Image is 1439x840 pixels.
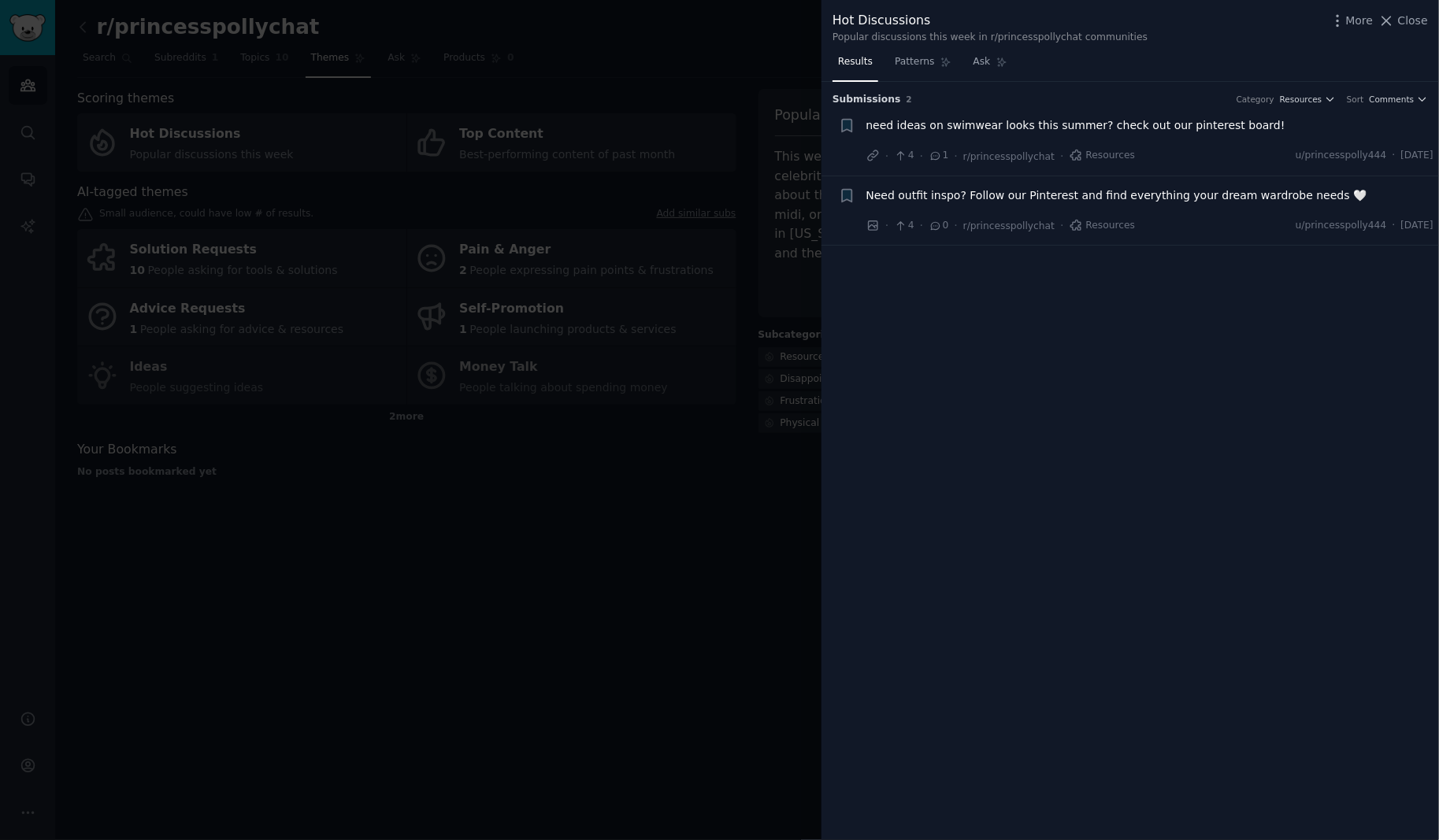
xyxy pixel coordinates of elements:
span: · [1060,217,1063,234]
a: Ask [968,50,1013,82]
span: [DATE] [1401,219,1433,233]
span: Resources [1070,219,1136,233]
span: 4 [894,149,914,163]
span: More [1346,13,1374,29]
span: Patterns [895,55,934,69]
span: · [955,217,958,234]
a: Results [833,50,878,82]
span: u/princesspolly444 [1296,219,1387,233]
span: u/princesspolly444 [1296,149,1387,163]
div: Popular discussions this week in r/princesspollychat communities [833,31,1148,45]
span: · [1393,149,1396,163]
button: More [1330,13,1374,29]
span: Results [838,55,873,69]
span: · [955,148,958,165]
span: 1 [929,149,948,163]
div: Hot Discussions [833,11,1148,31]
div: Category [1237,94,1274,105]
span: [DATE] [1401,149,1433,163]
span: 0 [929,219,948,233]
span: Comments [1370,94,1415,105]
a: Patterns [889,50,956,82]
div: Sort [1347,94,1364,105]
span: Submission s [833,93,901,107]
button: Close [1378,13,1428,29]
span: · [885,217,888,234]
span: · [920,217,923,234]
span: Close [1398,13,1428,29]
button: Resources [1280,94,1336,105]
span: r/princesspollychat [963,220,1055,231]
span: Resources [1280,94,1322,105]
button: Comments [1370,94,1428,105]
span: Ask [974,55,991,69]
span: · [1393,219,1396,233]
span: · [885,148,888,165]
span: r/princesspollychat [963,151,1055,162]
a: Need outfit inspo? Follow our Pinterest and find everything your dream wardrobe needs 🤍 [866,187,1367,204]
span: 2 [907,94,912,104]
a: need ideas on swimwear looks this summer? check out our pinterest board! [866,117,1285,134]
span: · [920,148,923,165]
span: · [1060,148,1063,165]
span: 4 [894,219,914,233]
span: Resources [1070,149,1136,163]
